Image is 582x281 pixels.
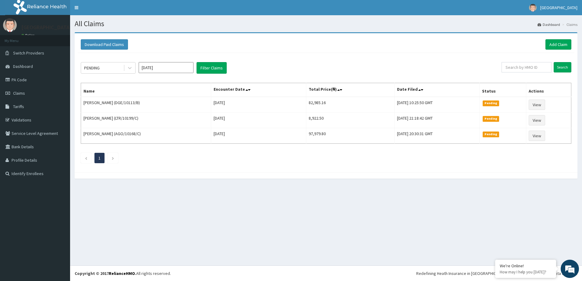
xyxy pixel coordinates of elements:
[306,83,394,97] th: Total Price(₦)
[21,33,36,37] a: Online
[211,97,306,113] td: [DATE]
[483,132,499,137] span: Pending
[75,271,136,276] strong: Copyright © 2017 .
[306,128,394,144] td: 97,979.80
[394,128,479,144] td: [DATE] 20:30:31 GMT
[3,18,17,32] img: User Image
[394,83,479,97] th: Date Filed
[13,50,44,56] span: Switch Providers
[109,271,135,276] a: RelianceHMO
[84,65,100,71] div: PENDING
[211,83,306,97] th: Encounter Date
[81,113,211,128] td: [PERSON_NAME] (LTR/10199/C)
[112,155,114,161] a: Next page
[21,25,72,30] p: [GEOGRAPHIC_DATA]
[483,100,499,106] span: Pending
[479,83,526,97] th: Status
[211,113,306,128] td: [DATE]
[81,39,128,50] button: Download Paid Claims
[540,5,577,10] span: [GEOGRAPHIC_DATA]
[526,83,571,97] th: Actions
[483,116,499,121] span: Pending
[197,62,227,74] button: Filter Claims
[500,263,552,269] div: We're Online!
[81,97,211,113] td: [PERSON_NAME] (DGE/10113/B)
[416,270,577,276] div: Redefining Heath Insurance in [GEOGRAPHIC_DATA] using Telemedicine and Data Science!
[13,104,24,109] span: Tariffs
[75,20,577,28] h1: All Claims
[529,100,545,110] a: View
[306,97,394,113] td: 82,985.16
[545,39,571,50] a: Add Claim
[306,113,394,128] td: 8,922.50
[529,115,545,125] a: View
[529,131,545,141] a: View
[394,113,479,128] td: [DATE] 21:18:42 GMT
[85,155,87,161] a: Previous page
[13,90,25,96] span: Claims
[502,62,552,72] input: Search by HMO ID
[81,128,211,144] td: [PERSON_NAME] (AGO/10168/C)
[538,22,560,27] a: Dashboard
[561,22,577,27] li: Claims
[70,265,582,281] footer: All rights reserved.
[98,155,101,161] a: Page 1 is your current page
[211,128,306,144] td: [DATE]
[529,4,537,12] img: User Image
[81,83,211,97] th: Name
[139,62,193,73] input: Select Month and Year
[394,97,479,113] td: [DATE] 10:25:50 GMT
[500,269,552,275] p: How may I help you today?
[13,64,33,69] span: Dashboard
[554,62,571,72] input: Search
